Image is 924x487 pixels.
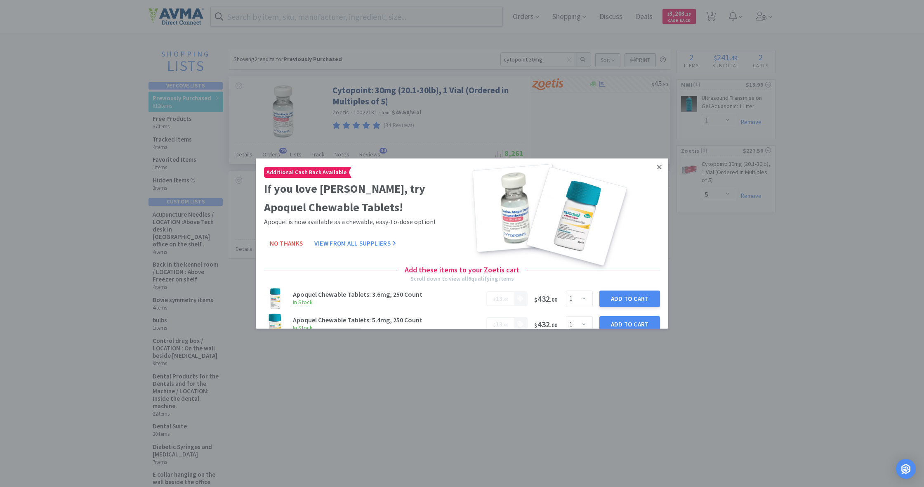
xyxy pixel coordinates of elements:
[493,294,508,302] span: .
[264,287,286,310] img: a05155ed4ddd44bd953750f3fc3e7c6a_598475.png
[264,167,349,177] span: Additional Cash Back Available
[410,274,514,283] div: Scroll down to view all 6 qualifying items
[293,291,481,297] h3: Apoquel Chewable Tablets: 3.6mg, 250 Count
[496,294,502,302] span: 13
[550,296,557,303] span: . 00
[534,319,557,329] span: 432
[599,290,660,307] button: Add to Cart
[504,322,508,327] span: 00
[264,216,459,227] p: Apoquel is now available as a chewable, easy-to-dose option!
[534,321,537,329] span: $
[504,296,508,302] span: 00
[493,320,508,328] span: .
[398,264,526,276] h4: Add these items to your Zoetis cart
[264,313,286,335] img: cf4d15950dc948608a87d860c71dcee6_598476.png
[293,297,481,306] h6: In Stock
[293,316,481,323] h3: Apoquel Chewable Tablets: 5.4mg, 250 Count
[493,296,496,302] span: $
[550,321,557,329] span: . 00
[599,316,660,332] button: Add to Cart
[534,293,557,303] span: 432
[534,296,537,303] span: $
[896,459,916,479] div: Open Intercom Messenger
[493,322,496,327] span: $
[496,320,502,328] span: 13
[309,235,402,252] button: View From All Suppliers
[264,180,459,217] h2: If you love [PERSON_NAME], try Apoquel Chewable Tablets!
[293,323,481,332] h6: In Stock
[264,235,309,252] button: No Thanks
